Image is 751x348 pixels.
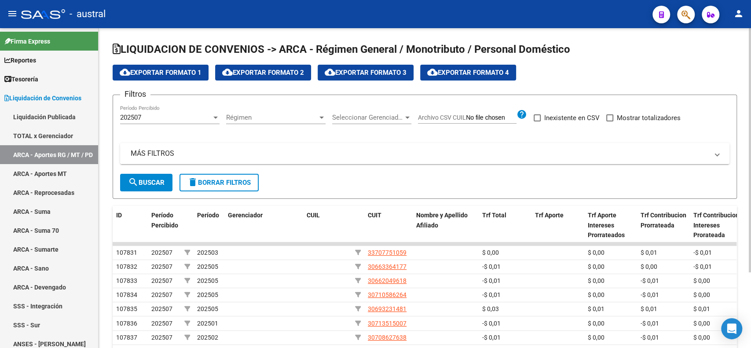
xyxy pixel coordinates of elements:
datatable-header-cell: Nombre y Apellido Afiliado [413,206,479,245]
datatable-header-cell: Gerenciador [224,206,290,245]
span: CUIT [368,212,381,219]
span: 202501 [197,320,218,327]
span: Reportes [4,55,36,65]
span: Trf Total [482,212,506,219]
span: -$ 0,01 [482,320,501,327]
span: LIQUIDACION DE CONVENIOS -> ARCA - Régimen General / Monotributo / Personal Doméstico [113,43,570,55]
datatable-header-cell: Trf Contribucion Prorrateada [637,206,690,245]
span: $ 0,01 [641,249,657,256]
span: Tesorería [4,74,38,84]
span: $ 0,00 [588,334,604,341]
span: $ 0,00 [641,263,657,270]
span: 202505 [197,263,218,270]
span: Período [197,212,219,219]
span: 202507 [120,114,141,121]
button: Exportar Formato 1 [113,65,209,81]
datatable-header-cell: ID [113,206,148,245]
span: CUIL [307,212,320,219]
button: Buscar [120,174,172,191]
mat-icon: delete [187,177,198,187]
span: Liquidación de Convenios [4,93,81,103]
span: $ 0,00 [693,277,710,284]
span: Borrar Filtros [187,179,251,187]
span: 107837 [116,334,137,341]
span: $ 0,00 [588,277,604,284]
span: Exportar Formato 4 [427,69,509,77]
mat-icon: cloud_download [427,67,438,77]
span: -$ 0,01 [482,263,501,270]
datatable-header-cell: Período [194,206,224,245]
datatable-header-cell: CUIL [303,206,352,245]
span: 30710586264 [368,291,407,298]
mat-icon: search [128,177,139,187]
div: Open Intercom Messenger [721,318,742,339]
span: Archivo CSV CUIL [418,114,466,121]
mat-icon: help [517,109,527,120]
span: Régimen [226,114,318,121]
span: 107836 [116,320,137,327]
span: Trf Contribucion Intereses Prorateada [693,212,739,239]
span: Seleccionar Gerenciador [332,114,403,121]
span: -$ 0,01 [641,334,659,341]
span: 30713515007 [368,320,407,327]
span: 202503 [197,249,218,256]
button: Exportar Formato 4 [420,65,516,81]
span: - austral [70,4,106,24]
datatable-header-cell: Trf Aporte Intereses Prorrateados [584,206,637,245]
span: -$ 0,01 [482,334,501,341]
span: -$ 0,01 [641,291,659,298]
span: 202507 [151,263,172,270]
span: ID [116,212,122,219]
span: Buscar [128,179,165,187]
span: $ 0,00 [482,249,499,256]
span: $ 0,00 [588,263,604,270]
span: -$ 0,01 [482,277,501,284]
mat-icon: menu [7,8,18,19]
input: Archivo CSV CUIL [466,114,517,122]
mat-icon: cloud_download [120,67,130,77]
span: -$ 0,01 [641,320,659,327]
datatable-header-cell: Trf Contribucion Intereses Prorateada [690,206,743,245]
span: $ 0,03 [482,305,499,312]
mat-icon: cloud_download [325,67,335,77]
span: 202507 [151,320,172,327]
span: $ 0,00 [588,291,604,298]
datatable-header-cell: Período Percibido [148,206,181,245]
span: 30663364177 [368,263,407,270]
span: 30662049618 [368,277,407,284]
span: $ 0,00 [588,249,604,256]
span: 202507 [151,249,172,256]
h3: Filtros [120,88,150,100]
datatable-header-cell: Trf Total [479,206,531,245]
span: Inexistente en CSV [544,113,600,123]
span: 202505 [197,305,218,312]
span: 30693231481 [368,305,407,312]
span: 202507 [151,305,172,312]
span: Firma Express [4,37,50,46]
datatable-header-cell: CUIT [364,206,413,245]
span: 202507 [151,277,172,284]
span: $ 0,00 [693,334,710,341]
datatable-header-cell: Trf Aporte [531,206,584,245]
span: 33707751059 [368,249,407,256]
span: -$ 0,01 [482,291,501,298]
button: Borrar Filtros [180,174,259,191]
span: 107835 [116,305,137,312]
span: $ 0,00 [588,320,604,327]
span: 202507 [151,291,172,298]
button: Exportar Formato 2 [215,65,311,81]
span: Trf Aporte [535,212,564,219]
span: Exportar Formato 1 [120,69,201,77]
span: Exportar Formato 3 [325,69,407,77]
span: Gerenciador [228,212,263,219]
span: -$ 0,01 [693,249,712,256]
span: $ 0,00 [693,291,710,298]
mat-panel-title: MÁS FILTROS [131,149,708,158]
span: 107833 [116,277,137,284]
mat-icon: cloud_download [222,67,233,77]
span: 202505 [197,277,218,284]
mat-expansion-panel-header: MÁS FILTROS [120,143,729,164]
span: Nombre y Apellido Afiliado [416,212,468,229]
span: $ 0,01 [641,305,657,312]
span: $ 0,01 [588,305,604,312]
